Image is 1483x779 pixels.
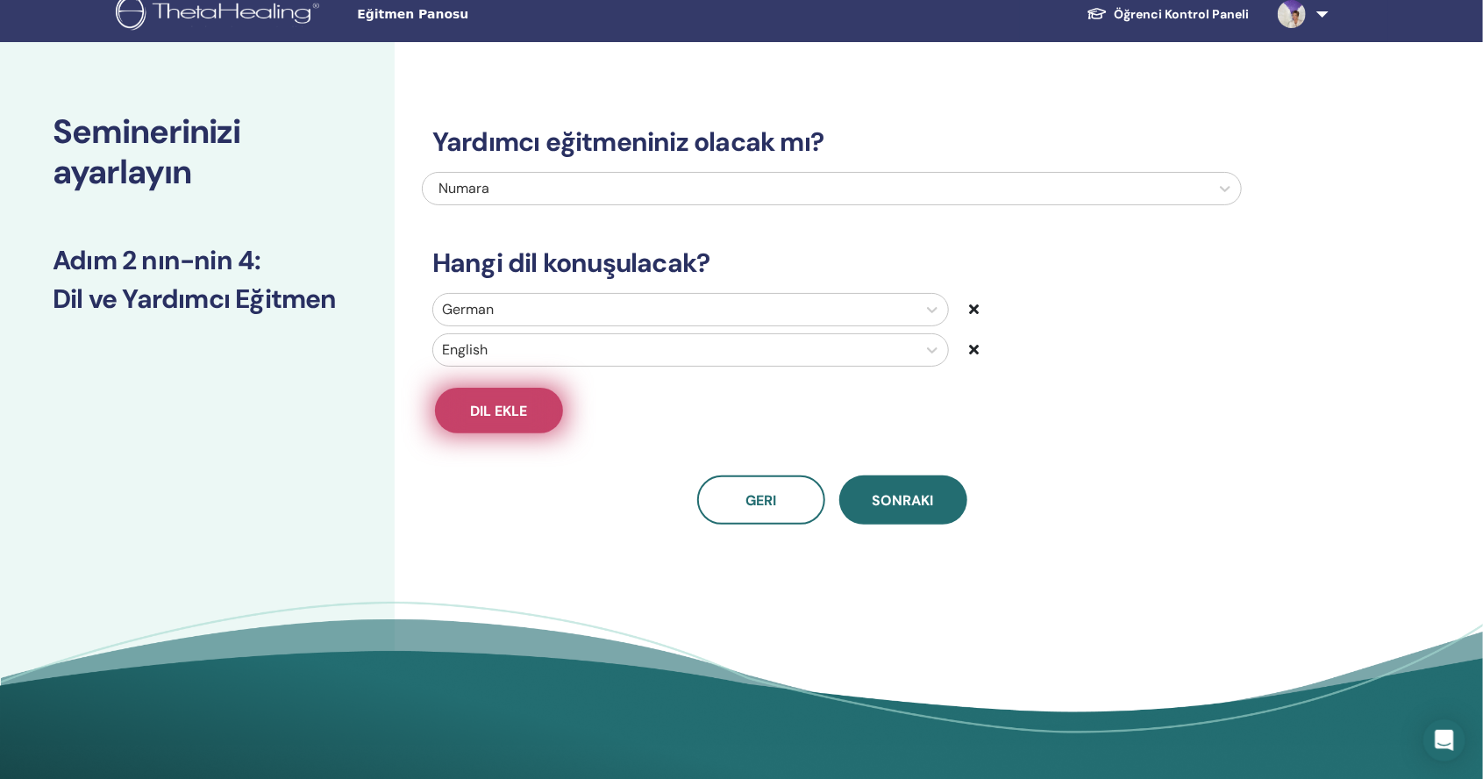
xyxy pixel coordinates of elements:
[438,179,489,197] span: Numara
[471,402,528,420] span: Dil ekle
[1087,6,1108,21] img: graduation-cap-white.svg
[53,245,342,276] h3: Adım 2 nın-nin 4 :
[53,283,342,315] h3: Dil ve Yardımcı Eğitmen
[357,5,620,24] span: Eğitmen Panosu
[422,247,1242,279] h3: Hangi dil konuşulacak?
[745,491,776,510] span: Geri
[839,475,967,525] button: Sonraki
[435,388,563,433] button: Dil ekle
[873,491,934,510] span: Sonraki
[53,112,342,192] h2: Seminerinizi ayarlayın
[422,126,1242,158] h3: Yardımcı eğitmeniniz olacak mı?
[1423,719,1465,761] div: Open Intercom Messenger
[697,475,825,525] button: Geri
